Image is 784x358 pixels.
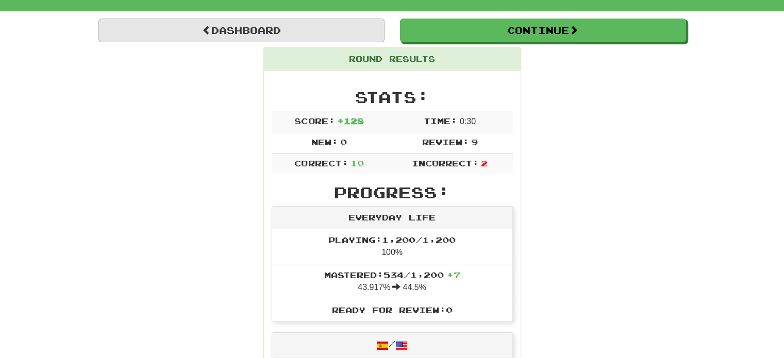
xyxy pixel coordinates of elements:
[351,158,364,168] span: 10
[272,184,513,201] h2: Progress:
[447,270,460,280] span: + 7
[471,137,478,147] span: 9
[412,158,479,168] span: Incorrect:
[328,235,456,245] span: Playing: 1,200 / 1,200
[272,89,513,106] h2: Stats:
[264,48,521,71] div: Round Results
[98,19,385,42] a: Dashboard
[311,137,338,147] span: New:
[337,116,364,126] span: + 128
[332,305,453,315] span: Ready for Review: 0
[422,137,469,147] span: Review:
[272,229,512,264] li: 100%
[340,137,347,147] span: 0
[460,117,476,126] span: 0 : 30
[272,333,512,357] div: /
[272,264,512,299] li: 43.917% 44.5%
[272,207,512,229] div: Everyday Life
[400,19,686,42] button: Continue
[294,158,348,168] span: Correct:
[424,116,457,126] span: Time:
[294,116,335,126] span: Score:
[481,158,488,168] span: 2
[324,270,460,280] span: Mastered: 534 / 1,200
